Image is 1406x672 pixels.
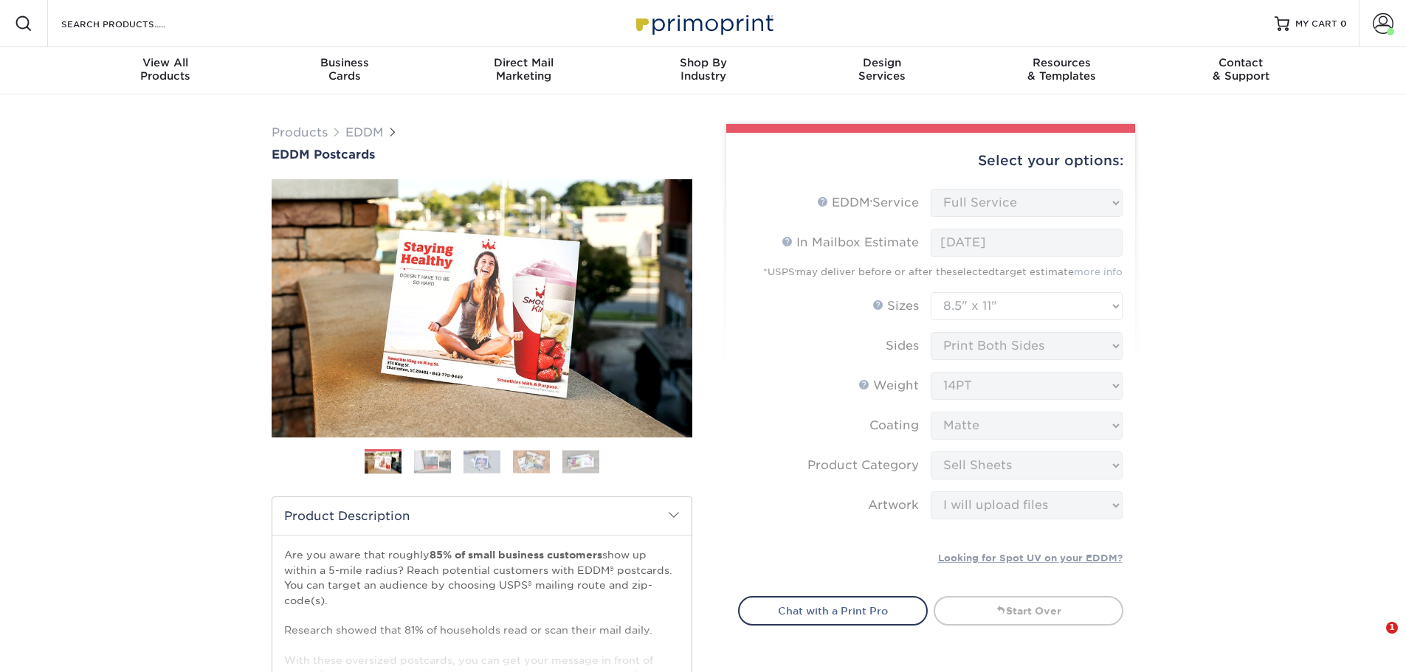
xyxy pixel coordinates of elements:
[793,56,972,69] span: Design
[1295,18,1337,30] span: MY CART
[76,56,255,83] div: Products
[434,47,613,94] a: Direct MailMarketing
[464,450,500,473] img: EDDM 03
[272,148,375,162] span: EDDM Postcards
[613,56,793,83] div: Industry
[434,56,613,69] span: Direct Mail
[972,47,1151,94] a: Resources& Templates
[793,56,972,83] div: Services
[272,497,692,535] h2: Product Description
[934,596,1123,626] a: Start Over
[562,450,599,473] img: EDDM 05
[1151,56,1331,83] div: & Support
[430,549,602,561] strong: 85% of small business customers
[1151,47,1331,94] a: Contact& Support
[60,15,204,32] input: SEARCH PRODUCTS.....
[972,56,1151,69] span: Resources
[613,47,793,94] a: Shop ByIndustry
[76,47,255,94] a: View AllProducts
[972,56,1151,83] div: & Templates
[434,56,613,83] div: Marketing
[414,450,451,473] img: EDDM 02
[613,56,793,69] span: Shop By
[272,125,328,139] a: Products
[255,47,434,94] a: BusinessCards
[513,450,550,473] img: EDDM 04
[272,163,692,454] img: EDDM Postcards 01
[1386,622,1398,634] span: 1
[630,7,777,39] img: Primoprint
[272,148,692,162] a: EDDM Postcards
[738,596,928,626] a: Chat with a Print Pro
[793,47,972,94] a: DesignServices
[738,133,1123,189] div: Select your options:
[1151,56,1331,69] span: Contact
[1356,622,1391,657] iframe: Intercom live chat
[255,56,434,83] div: Cards
[76,56,255,69] span: View All
[1340,18,1347,29] span: 0
[365,450,402,476] img: EDDM 01
[255,56,434,69] span: Business
[345,125,384,139] a: EDDM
